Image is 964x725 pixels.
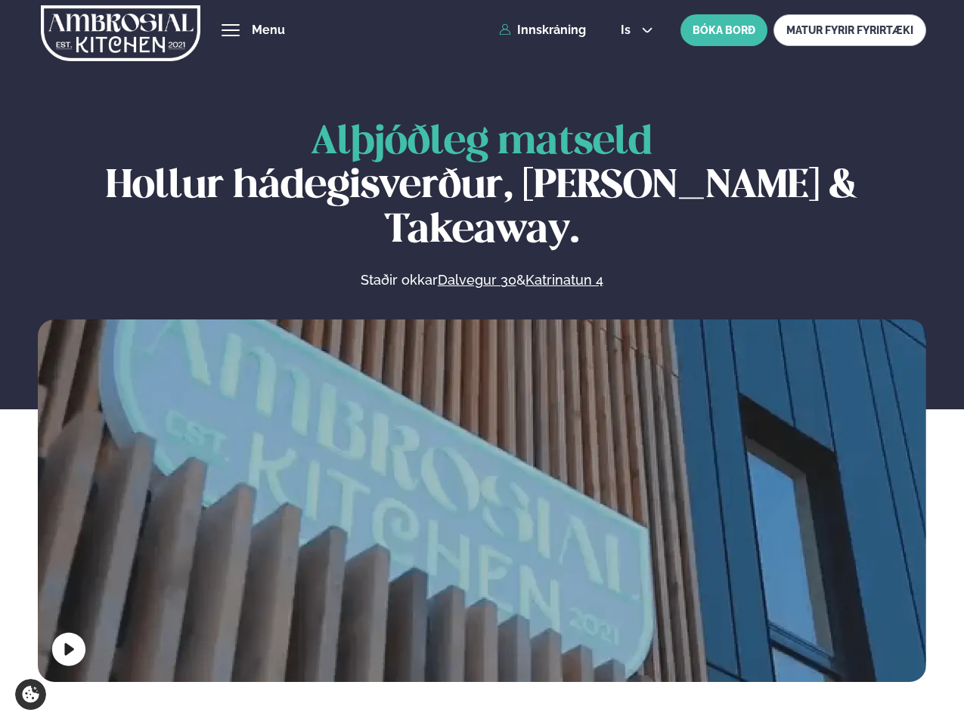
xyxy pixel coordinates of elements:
[621,24,635,36] span: is
[525,271,603,289] a: Katrinatun 4
[609,24,665,36] button: is
[15,679,46,710] a: Cookie settings
[773,14,926,46] a: MATUR FYRIR FYRIRTÆKI
[38,121,926,253] h1: Hollur hádegisverður, [PERSON_NAME] & Takeaway.
[438,271,516,289] a: Dalvegur 30
[222,21,240,39] button: hamburger
[311,124,652,162] span: Alþjóðleg matseld
[41,2,200,64] img: logo
[680,14,767,46] button: BÓKA BORÐ
[196,271,767,289] p: Staðir okkar &
[499,23,586,37] a: Innskráning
